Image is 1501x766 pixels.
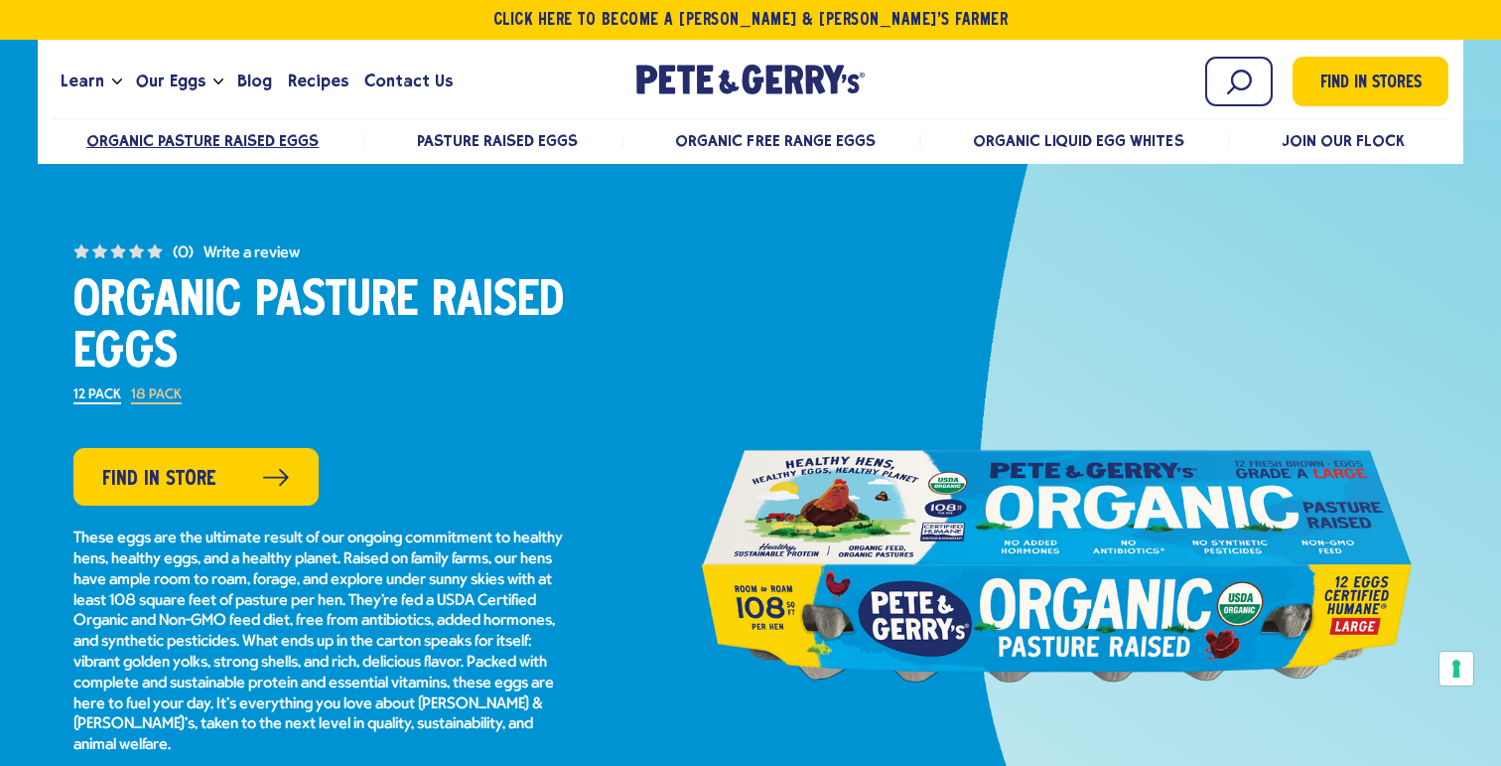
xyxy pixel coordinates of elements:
button: Write a Review (opens pop-up) [204,245,300,261]
a: Join Our Flock [1282,131,1405,150]
a: Find in Stores [1293,57,1448,106]
a: Organic Liquid Egg Whites [973,131,1184,150]
input: Search [1205,57,1273,106]
a: Learn [53,55,112,108]
span: Our Eggs [136,69,205,93]
button: Open the dropdown menu for Learn [112,78,122,85]
label: 18 Pack [131,388,182,404]
button: Open the dropdown menu for Our Eggs [213,78,223,85]
label: 12 Pack [73,388,121,404]
button: Your consent preferences for tracking technologies [1439,652,1473,686]
a: (0) No rating value average rating value is 0.0 of 5. Read 0 Reviews Same page link.Write a Revie... [73,240,570,261]
a: Pasture Raised Eggs [417,131,578,150]
a: Organic Free Range Eggs [675,131,875,150]
span: Blog [237,69,272,93]
a: Blog [229,55,280,108]
a: Contact Us [356,55,461,108]
span: (0) [173,245,194,261]
a: Organic Pasture Raised Eggs [86,131,320,150]
a: Our Eggs [128,55,213,108]
a: Recipes [280,55,356,108]
span: Contact Us [364,69,453,93]
span: Find in Stores [1320,71,1422,97]
p: These eggs are the ultimate result of our ongoing commitment to healthy hens, healthy eggs, and a... [73,529,570,756]
nav: desktop product menu [53,118,1448,161]
span: Recipes [288,69,348,93]
span: Learn [61,69,104,93]
span: Find in Store [102,464,216,495]
a: Find in Store [73,448,319,506]
h1: Organic Pasture Raised Eggs [73,276,570,380]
